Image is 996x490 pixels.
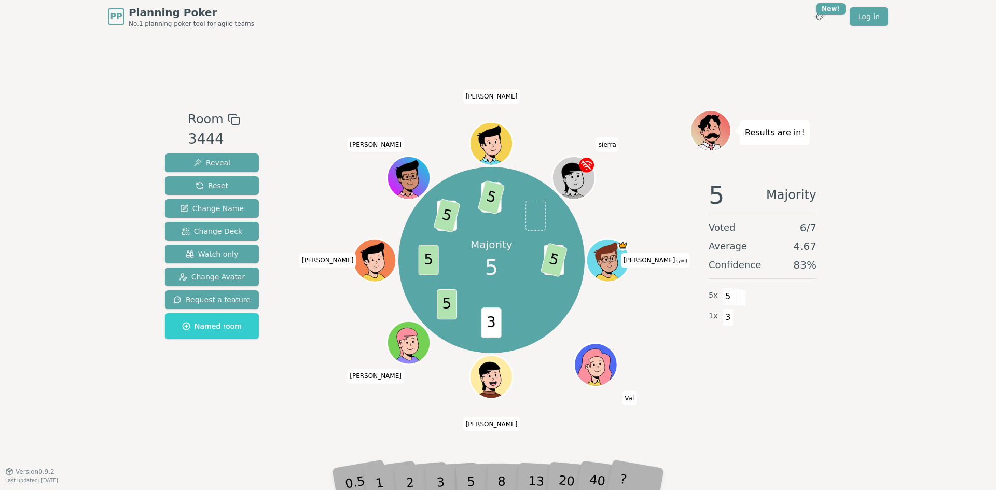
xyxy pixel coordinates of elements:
span: 3 [722,309,734,326]
span: Average [709,239,747,254]
span: Majority [766,183,817,207]
span: 83 % [794,258,817,272]
span: (you) [675,259,687,263]
span: 5 [709,183,725,207]
button: Watch only [165,245,259,263]
span: Click to change your name [463,89,520,104]
span: No.1 planning poker tool for agile teams [129,20,254,28]
span: spencer is the host [618,240,629,251]
span: 5 [478,180,505,215]
span: Planning Poker [129,5,254,20]
span: Click to change your name [299,253,356,268]
span: 3 [481,308,502,339]
button: Change Avatar [165,268,259,286]
span: PP [110,10,122,23]
span: Last updated: [DATE] [5,478,58,483]
span: Click to change your name [621,253,690,268]
span: Click to change your name [347,137,404,152]
p: Majority [471,237,513,252]
p: Results are in! [745,125,805,140]
span: Request a feature [173,295,251,305]
button: Reset [165,176,259,195]
span: 1 x [709,311,718,322]
span: 5 x [709,290,718,301]
button: Reveal [165,153,259,172]
span: Click to change your name [622,391,637,405]
button: Version0.9.2 [5,468,54,476]
span: Named room [182,321,242,331]
span: 5 [434,199,461,233]
button: New! [810,7,829,26]
span: Room [188,110,223,129]
button: Change Deck [165,222,259,241]
span: 4.67 [793,239,817,254]
span: 5 [485,252,498,283]
span: Change Deck [182,226,242,236]
span: Click to change your name [347,369,404,383]
span: 6 / 7 [800,220,817,235]
a: PPPlanning PokerNo.1 planning poker tool for agile teams [108,5,254,28]
span: Click to change your name [463,417,520,431]
span: 5 [419,245,439,276]
span: Change Name [180,203,244,214]
button: Change Name [165,199,259,218]
button: Request a feature [165,290,259,309]
span: Change Avatar [179,272,245,282]
span: Confidence [709,258,761,272]
span: Reset [196,180,228,191]
a: Log in [850,7,888,26]
span: Version 0.9.2 [16,468,54,476]
div: 3444 [188,129,240,150]
span: 5 [541,243,568,278]
button: Click to change your avatar [588,240,628,281]
span: Reveal [193,158,230,168]
span: Voted [709,220,736,235]
span: Watch only [186,249,239,259]
div: New! [816,3,846,15]
span: Click to change your name [596,137,619,152]
span: 5 [437,289,457,320]
span: 5 [722,288,734,305]
button: Named room [165,313,259,339]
